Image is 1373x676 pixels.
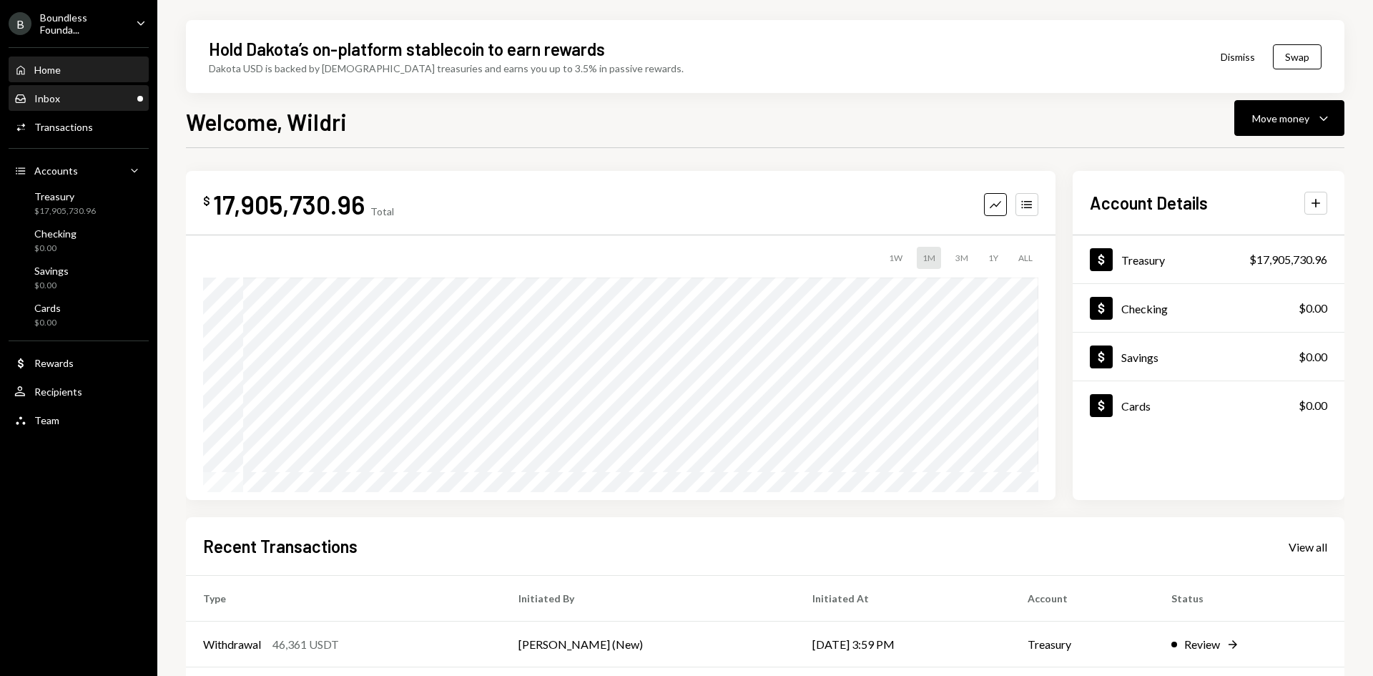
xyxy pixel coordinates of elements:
[203,636,261,653] div: Withdrawal
[9,85,149,111] a: Inbox
[1121,399,1151,413] div: Cards
[34,64,61,76] div: Home
[34,414,59,426] div: Team
[9,114,149,139] a: Transactions
[186,107,347,136] h1: Welcome, Wildri
[40,11,124,36] div: Boundless Founda...
[186,576,501,622] th: Type
[1299,397,1327,414] div: $0.00
[272,636,339,653] div: 46,361 USDT
[1073,235,1344,283] a: Treasury$17,905,730.96
[795,622,1010,667] td: [DATE] 3:59 PM
[34,227,77,240] div: Checking
[1073,381,1344,429] a: Cards$0.00
[1073,284,1344,332] a: Checking$0.00
[209,61,684,76] div: Dakota USD is backed by [DEMOGRAPHIC_DATA] treasuries and earns you up to 3.5% in passive rewards.
[34,265,69,277] div: Savings
[370,205,394,217] div: Total
[1203,40,1273,74] button: Dismiss
[9,378,149,404] a: Recipients
[1184,636,1220,653] div: Review
[34,317,61,329] div: $0.00
[1010,576,1154,622] th: Account
[34,205,96,217] div: $17,905,730.96
[34,357,74,369] div: Rewards
[9,57,149,82] a: Home
[9,407,149,433] a: Team
[203,534,358,558] h2: Recent Transactions
[9,12,31,35] div: B
[34,243,77,255] div: $0.00
[9,298,149,332] a: Cards$0.00
[34,92,60,104] div: Inbox
[1299,348,1327,366] div: $0.00
[1299,300,1327,317] div: $0.00
[1289,540,1327,554] div: View all
[1121,302,1168,315] div: Checking
[9,157,149,183] a: Accounts
[1252,111,1309,126] div: Move money
[213,188,365,220] div: 17,905,730.96
[34,190,96,202] div: Treasury
[1121,351,1158,364] div: Savings
[34,386,82,398] div: Recipients
[9,350,149,376] a: Rewards
[34,165,78,177] div: Accounts
[1249,251,1327,268] div: $17,905,730.96
[34,121,93,133] div: Transactions
[1090,191,1208,215] h2: Account Details
[1289,539,1327,554] a: View all
[1013,247,1038,269] div: ALL
[883,247,908,269] div: 1W
[1234,100,1344,136] button: Move money
[9,186,149,220] a: Treasury$17,905,730.96
[1010,622,1154,667] td: Treasury
[203,194,210,208] div: $
[209,37,605,61] div: Hold Dakota’s on-platform stablecoin to earn rewards
[501,622,794,667] td: [PERSON_NAME] (New)
[983,247,1004,269] div: 1Y
[34,302,61,314] div: Cards
[1273,44,1322,69] button: Swap
[917,247,941,269] div: 1M
[501,576,794,622] th: Initiated By
[34,280,69,292] div: $0.00
[9,223,149,258] a: Checking$0.00
[1121,253,1165,267] div: Treasury
[950,247,974,269] div: 3M
[9,260,149,295] a: Savings$0.00
[795,576,1010,622] th: Initiated At
[1073,333,1344,381] a: Savings$0.00
[1154,576,1344,622] th: Status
